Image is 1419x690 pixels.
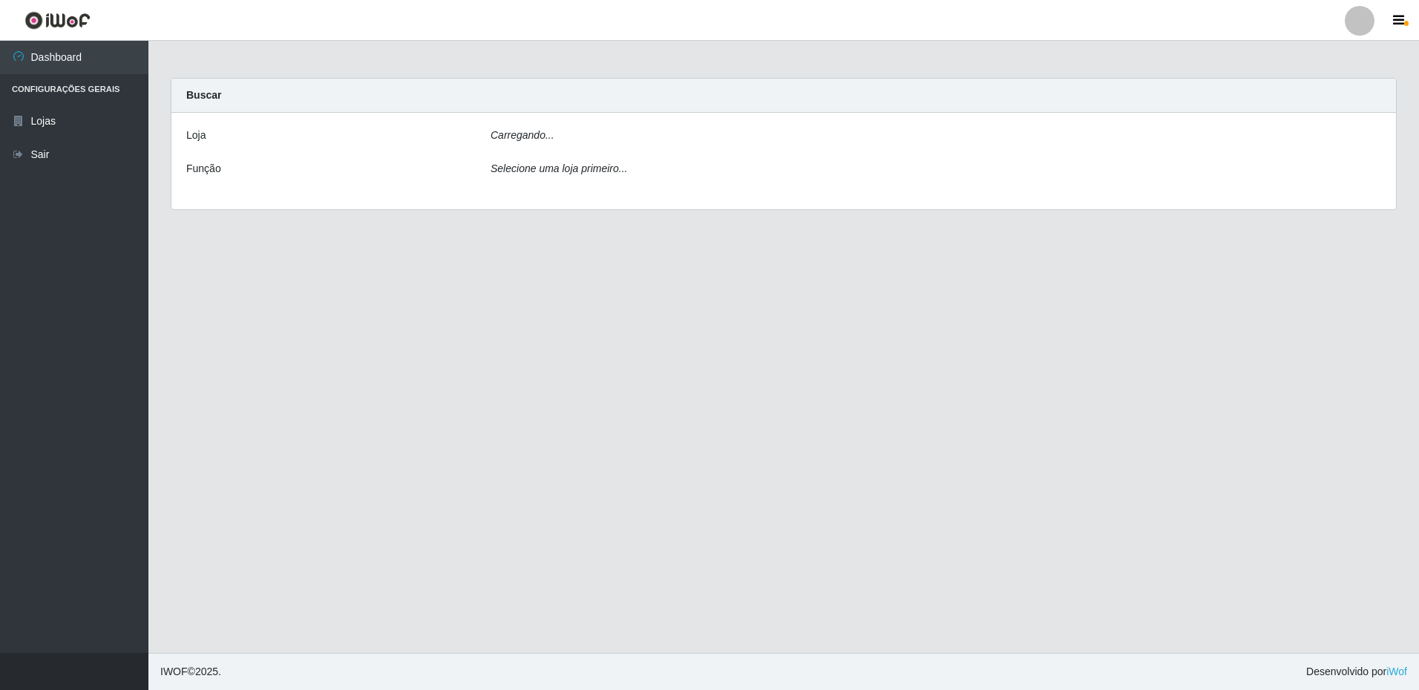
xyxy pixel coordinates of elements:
span: Desenvolvido por [1306,664,1407,680]
img: CoreUI Logo [24,11,91,30]
strong: Buscar [186,89,221,101]
label: Função [186,161,221,177]
i: Selecione uma loja primeiro... [491,162,627,174]
i: Carregando... [491,129,554,141]
span: IWOF [160,666,188,677]
span: © 2025 . [160,664,221,680]
label: Loja [186,128,206,143]
a: iWof [1386,666,1407,677]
